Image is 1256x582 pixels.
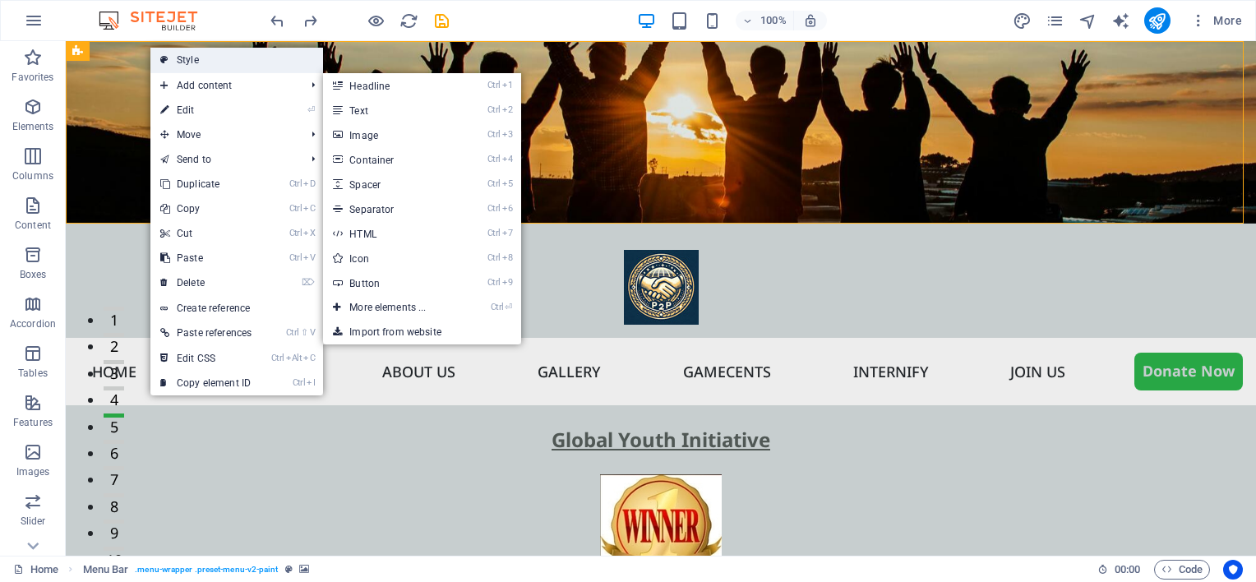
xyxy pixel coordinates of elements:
[150,98,261,122] a: ⏎Edit
[432,11,451,30] button: save
[1190,12,1242,29] span: More
[150,270,261,295] a: ⌦Delete
[487,178,501,189] i: Ctrl
[38,266,58,270] button: 1
[289,178,302,189] i: Ctrl
[15,219,51,232] p: Content
[502,277,513,288] i: 9
[150,346,261,371] a: CtrlAltCEdit CSS
[38,345,58,349] button: 4
[1154,560,1210,580] button: Code
[307,377,315,388] i: I
[150,147,298,172] a: Send to
[21,515,46,528] p: Slider
[1111,12,1130,30] i: AI Writer
[150,221,261,246] a: CtrlXCut
[487,277,501,288] i: Ctrl
[502,252,513,263] i: 8
[10,317,56,330] p: Accordion
[323,246,459,270] a: Ctrl8Icon
[487,203,501,214] i: Ctrl
[12,169,53,182] p: Columns
[301,12,320,30] i: Redo: Menu width (wide -> default) (Ctrl+Y, ⌘+Y)
[38,478,58,483] button: 9
[487,80,501,90] i: Ctrl
[307,104,315,115] i: ⏎
[736,11,794,30] button: 100%
[432,12,451,30] i: Save (Ctrl+S)
[150,296,323,321] a: Create reference
[323,295,459,320] a: Ctrl⏎More elements ...
[1013,11,1032,30] button: design
[271,353,284,363] i: Ctrl
[150,321,261,345] a: Ctrl⇧VPaste references
[289,252,302,263] i: Ctrl
[95,11,218,30] img: Editor Logo
[502,154,513,164] i: 4
[1078,12,1097,30] i: Navigator
[803,13,818,28] i: On resize automatically adjust zoom level to fit chosen device.
[267,11,287,30] button: undo
[302,277,315,288] i: ⌦
[150,73,298,98] span: Add content
[286,353,302,363] i: Alt
[323,270,459,295] a: Ctrl9Button
[491,302,504,312] i: Ctrl
[502,178,513,189] i: 5
[299,565,309,574] i: This element contains a background
[1126,563,1129,575] span: :
[1161,560,1203,580] span: Code
[301,327,308,338] i: ⇧
[303,178,315,189] i: D
[16,465,50,478] p: Images
[38,292,58,296] button: 2
[1223,560,1243,580] button: Usercentrics
[303,252,315,263] i: V
[323,98,459,122] a: Ctrl2Text
[303,228,315,238] i: X
[1115,560,1140,580] span: 00 00
[323,147,459,172] a: Ctrl4Container
[38,506,58,510] button: 10
[13,416,53,429] p: Features
[1046,12,1064,30] i: Pages (Ctrl+Alt+S)
[293,377,306,388] i: Ctrl
[18,367,48,380] p: Tables
[502,129,513,140] i: 3
[38,319,58,323] button: 3
[150,371,261,395] a: CtrlICopy element ID
[300,11,320,30] button: redo
[1013,12,1032,30] i: Design (Ctrl+Alt+Y)
[38,372,58,376] button: 5
[1147,12,1166,30] i: Publish
[487,104,501,115] i: Ctrl
[502,203,513,214] i: 6
[1078,11,1098,30] button: navigator
[502,104,513,115] i: 2
[323,221,459,246] a: Ctrl7HTML
[13,560,58,580] a: Click to cancel selection. Double-click to open Pages
[323,122,459,147] a: Ctrl3Image
[323,320,520,344] a: Import from website
[135,560,278,580] span: . menu-wrapper .preset-menu-v2-paint
[323,172,459,196] a: Ctrl5Spacer
[285,565,293,574] i: This element is a customizable preset
[505,302,512,312] i: ⏎
[1144,7,1171,34] button: publish
[303,203,315,214] i: C
[487,154,501,164] i: Ctrl
[1111,11,1131,30] button: text_generator
[83,560,309,580] nav: breadcrumb
[1184,7,1249,34] button: More
[399,11,418,30] button: reload
[38,452,58,456] button: 8
[1046,11,1065,30] button: pages
[303,353,315,363] i: C
[12,71,53,84] p: Favorites
[83,560,129,580] span: Click to select. Double-click to edit
[323,73,459,98] a: Ctrl1Headline
[289,228,302,238] i: Ctrl
[268,12,287,30] i: Undo: Menu width (default -> wide) (Ctrl+Z)
[487,228,501,238] i: Ctrl
[502,228,513,238] i: 7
